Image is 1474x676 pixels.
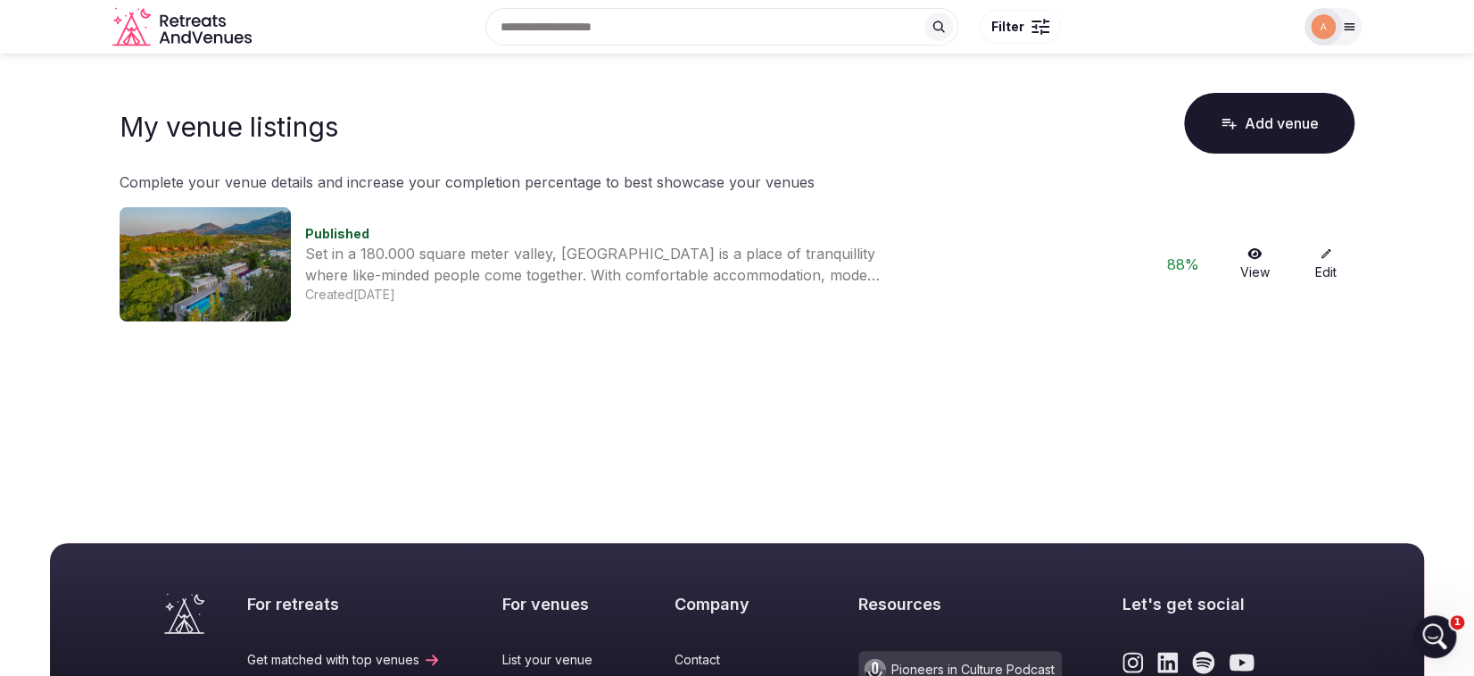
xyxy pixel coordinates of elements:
a: Get matched with top venues [247,651,441,669]
h2: For retreats [247,593,441,615]
h2: Resources [858,593,1062,615]
a: Link to the retreats and venues Spotify page [1192,651,1214,674]
a: Contact [675,651,797,669]
a: Link to the retreats and venues Youtube page [1229,651,1255,674]
button: Add venue [1184,93,1354,154]
a: Edit [1297,247,1354,281]
div: Set in a 180.000 square meter valley, [GEOGRAPHIC_DATA] is a place of tranquillity where like-min... [305,243,885,286]
h2: Let's get social [1122,593,1310,615]
h2: For venues [502,593,614,615]
iframe: Intercom live chat [1413,615,1456,658]
h1: My venue listings [120,111,338,143]
div: 88 % [1155,254,1212,275]
h2: Company [675,593,797,615]
a: Visit the homepage [164,593,204,634]
svg: Retreats and Venues company logo [112,7,255,47]
a: View [1226,247,1283,281]
span: Published [305,226,369,241]
a: Link to the retreats and venues LinkedIn page [1157,651,1178,674]
span: Filter [991,18,1024,36]
span: 1 [1450,615,1464,630]
a: Visit the homepage [112,7,255,47]
a: Link to the retreats and venues Instagram page [1122,651,1143,674]
img: Venue cover photo for null [120,207,291,321]
a: List your venue [502,651,614,669]
p: Complete your venue details and increase your completion percentage to best showcase your venues [120,171,1354,193]
img: alican.emir [1311,14,1336,39]
div: Created [DATE] [305,286,1140,304]
button: Filter [980,10,1061,44]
